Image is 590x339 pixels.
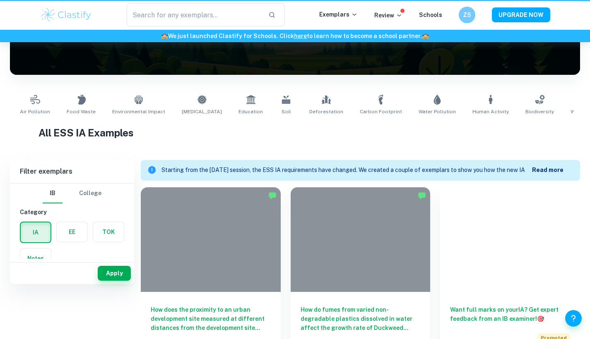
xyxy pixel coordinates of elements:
span: Soil [282,108,291,115]
button: Notes [20,248,51,268]
span: Carbon Footprint [360,108,402,115]
h6: We just launched Clastify for Schools. Click to learn how to become a school partner. [2,31,588,41]
div: Filter type choice [43,184,101,203]
span: Environmental Impact [112,108,165,115]
span: Food Waste [67,108,96,115]
span: Deforestation [309,108,343,115]
p: Starting from the [DATE] session, the ESS IA requirements have changed. We created a couple of ex... [161,166,532,175]
button: College [79,184,101,203]
a: here [294,33,307,39]
button: ZS [459,7,475,23]
span: Air Pollution [20,108,50,115]
h6: How does the proximity to an urban development site measured at different distances from the deve... [151,305,271,332]
button: UPGRADE NOW [492,7,550,22]
button: IA [21,222,51,242]
p: Review [374,11,402,20]
h6: ZS [462,10,472,19]
input: Search for any exemplars... [127,3,262,26]
p: Exemplars [319,10,358,19]
button: Help and Feedback [565,310,582,327]
span: [MEDICAL_DATA] [182,108,222,115]
span: Education [238,108,263,115]
span: Water Pollution [419,108,456,115]
span: Biodiversity [525,108,554,115]
img: Marked [268,191,277,200]
h6: Want full marks on your IA ? Get expert feedback from an IB examiner! [450,305,570,323]
h1: All ESS IA Examples [39,125,551,140]
button: EE [57,222,87,242]
button: TOK [93,222,124,242]
span: 🎯 [537,315,544,322]
img: Clastify logo [40,7,93,23]
h6: Category [20,208,124,217]
h6: Filter exemplars [10,160,134,183]
a: Schools [419,12,442,18]
h6: How do fumes from varied non-degradable plastics dissolved in water affect the growth rate of Duc... [301,305,421,332]
span: 🏫 [161,33,168,39]
button: IB [43,184,63,203]
span: 🏫 [422,33,429,39]
span: Human Activity [472,108,509,115]
button: Apply [98,266,131,281]
b: Read more [532,167,564,173]
img: Marked [418,191,426,200]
